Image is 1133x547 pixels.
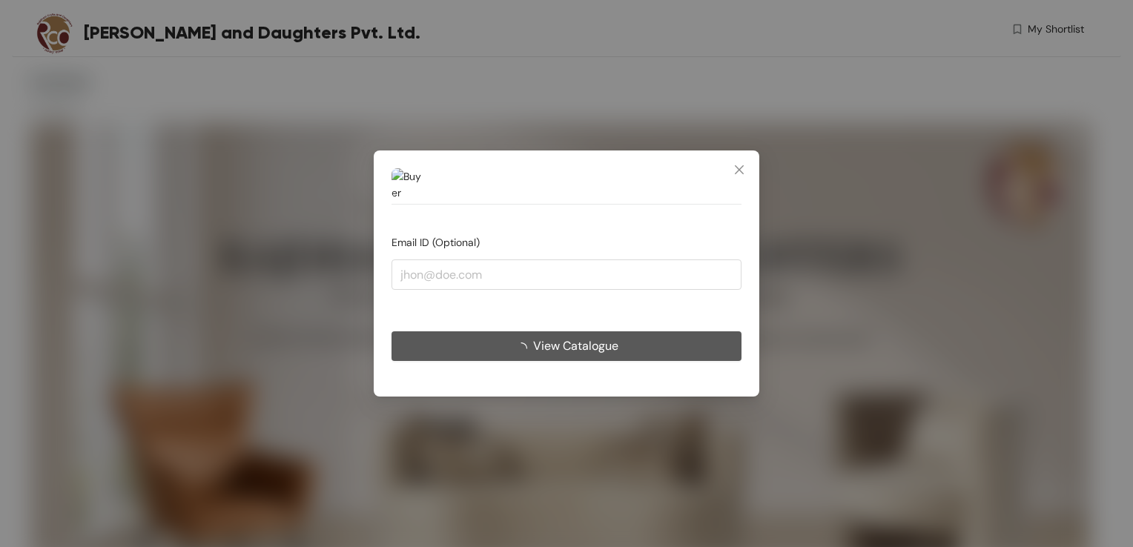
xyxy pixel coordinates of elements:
button: View Catalogue [392,331,741,361]
span: loading [515,342,533,354]
input: jhon@doe.com [392,259,741,289]
span: close [733,164,745,176]
button: Close [719,150,759,190]
span: Email ID (Optional) [392,236,480,249]
img: Buyer Portal [392,168,421,198]
span: View Catalogue [533,337,618,355]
